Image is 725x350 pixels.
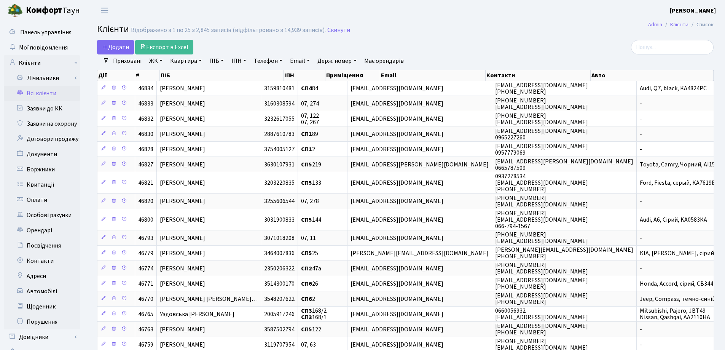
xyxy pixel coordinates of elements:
[97,70,135,81] th: Дії
[160,310,234,318] span: Уздовська [PERSON_NAME]
[640,179,717,187] span: Ford, Fiesta, серый, КА7619ВІ
[301,280,312,288] b: СП6
[264,295,295,303] span: 3548207622
[301,160,321,169] span: 219
[264,216,295,224] span: 3031900833
[301,249,318,257] span: 25
[160,70,284,81] th: ПІБ
[640,115,642,123] span: -
[631,40,714,54] input: Пошук...
[351,115,443,123] span: [EMAIL_ADDRESS][DOMAIN_NAME]
[301,160,312,169] b: СП5
[301,112,319,126] span: 07, 122 07, 267
[95,4,114,17] button: Переключити навігацію
[138,325,153,334] span: 46763
[138,197,153,206] span: 46820
[4,253,80,268] a: Контакти
[351,264,443,273] span: [EMAIL_ADDRESS][DOMAIN_NAME]
[495,194,588,209] span: [PHONE_NUMBER] [EMAIL_ADDRESS][DOMAIN_NAME]
[495,307,588,321] span: 0660056932 [EMAIL_ADDRESS][DOMAIN_NAME]
[4,268,80,284] a: Адреси
[4,299,80,314] a: Щоденник
[301,99,319,108] span: 07, 274
[301,130,312,138] b: СП1
[20,28,72,37] span: Панель управління
[301,325,321,334] span: 122
[351,179,443,187] span: [EMAIL_ADDRESS][DOMAIN_NAME]
[495,322,588,337] span: [EMAIL_ADDRESS][DOMAIN_NAME] [PHONE_NUMBER]
[264,310,295,318] span: 2005917246
[160,234,205,242] span: [PERSON_NAME]
[325,70,380,81] th: Приміщення
[110,54,145,67] a: Приховані
[640,307,710,321] span: Mitsubishi, Pajero, JBT49 Nissan, Qashqai, AA2110HA
[301,130,318,138] span: 89
[138,264,153,273] span: 46774
[591,70,714,81] th: Авто
[131,27,326,34] div: Відображено з 1 по 25 з 2,845 записів (відфільтровано з 14,939 записів).
[351,130,443,138] span: [EMAIL_ADDRESS][DOMAIN_NAME]
[351,280,443,288] span: [EMAIL_ADDRESS][DOMAIN_NAME]
[19,43,68,52] span: Мої повідомлення
[138,84,153,93] span: 46834
[640,130,642,138] span: -
[160,325,205,334] span: [PERSON_NAME]
[486,70,591,81] th: Контакти
[146,54,166,67] a: ЖК
[301,234,316,242] span: 07, 11
[495,81,588,96] span: [EMAIL_ADDRESS][DOMAIN_NAME] [PHONE_NUMBER]
[351,325,443,334] span: [EMAIL_ADDRESS][DOMAIN_NAME]
[135,70,160,81] th: #
[264,84,295,93] span: 3159810481
[351,234,443,242] span: [EMAIL_ADDRESS][DOMAIN_NAME]
[4,162,80,177] a: Боржники
[160,340,205,349] span: [PERSON_NAME]
[264,280,295,288] span: 3514300170
[264,179,295,187] span: 3203220835
[648,21,662,29] a: Admin
[284,70,325,81] th: ІПН
[351,84,443,93] span: [EMAIL_ADDRESS][DOMAIN_NAME]
[4,329,80,345] a: Довідники
[495,142,588,157] span: [EMAIL_ADDRESS][DOMAIN_NAME] 0957779069
[160,216,205,224] span: [PERSON_NAME]
[264,340,295,349] span: 3119707954
[4,208,80,223] a: Особові рахунки
[264,264,295,273] span: 2350206322
[640,264,642,273] span: -
[9,70,80,86] a: Лічильники
[160,249,205,257] span: [PERSON_NAME]
[264,130,295,138] span: 2887610783
[670,21,688,29] a: Клієнти
[301,145,312,153] b: СП1
[228,54,249,67] a: ІПН
[301,197,319,206] span: 07, 278
[138,160,153,169] span: 46827
[361,54,407,67] a: Має орендарів
[251,54,285,67] a: Телефон
[640,340,642,349] span: -
[138,115,153,123] span: 46832
[495,112,588,126] span: [PHONE_NUMBER] [EMAIL_ADDRESS][DOMAIN_NAME]
[301,249,312,257] b: СП5
[301,179,321,187] span: 133
[160,264,205,273] span: [PERSON_NAME]
[640,325,642,334] span: -
[301,84,312,93] b: СП4
[97,40,134,54] a: Додати
[8,3,23,18] img: logo.png
[264,325,295,334] span: 3587502794
[351,160,489,169] span: [EMAIL_ADDRESS][PERSON_NAME][DOMAIN_NAME]
[301,216,321,224] span: 144
[138,130,153,138] span: 46830
[26,4,62,16] b: Комфорт
[495,209,588,230] span: [PHONE_NUMBER] [EMAIL_ADDRESS][DOMAIN_NAME] 066-794-1567
[640,280,723,288] span: Honda, Accord, сірий, СВ3442ЕА
[301,340,316,349] span: 07, 63
[160,130,205,138] span: [PERSON_NAME]
[4,86,80,101] a: Всі клієнти
[351,340,443,349] span: [EMAIL_ADDRESS][DOMAIN_NAME]
[4,284,80,299] a: Автомобілі
[495,172,588,193] span: 0937278534 [EMAIL_ADDRESS][DOMAIN_NAME] [PHONE_NUMBER]
[206,54,227,67] a: ПІБ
